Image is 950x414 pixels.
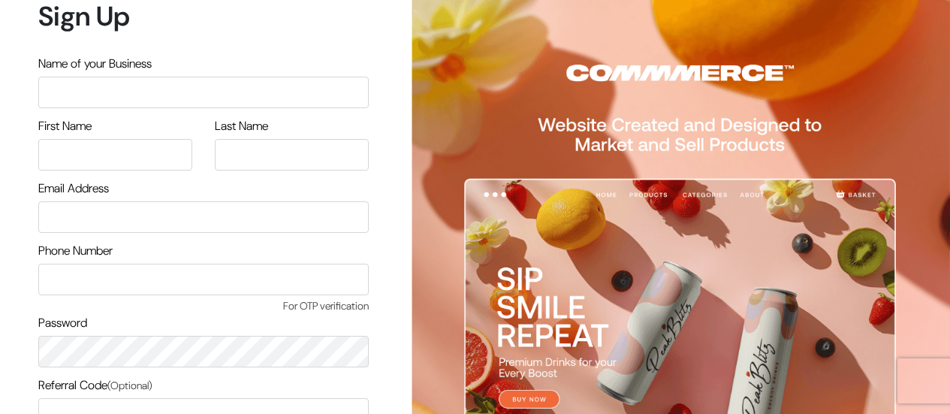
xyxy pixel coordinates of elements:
span: (Optional) [107,379,152,392]
label: First Name [38,117,92,135]
label: Referral Code [38,376,152,394]
span: For OTP verification [38,298,369,314]
label: Last Name [215,117,268,135]
label: Password [38,314,87,332]
label: Email Address [38,180,109,198]
label: Name of your Business [38,55,152,73]
label: Phone Number [38,242,113,260]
